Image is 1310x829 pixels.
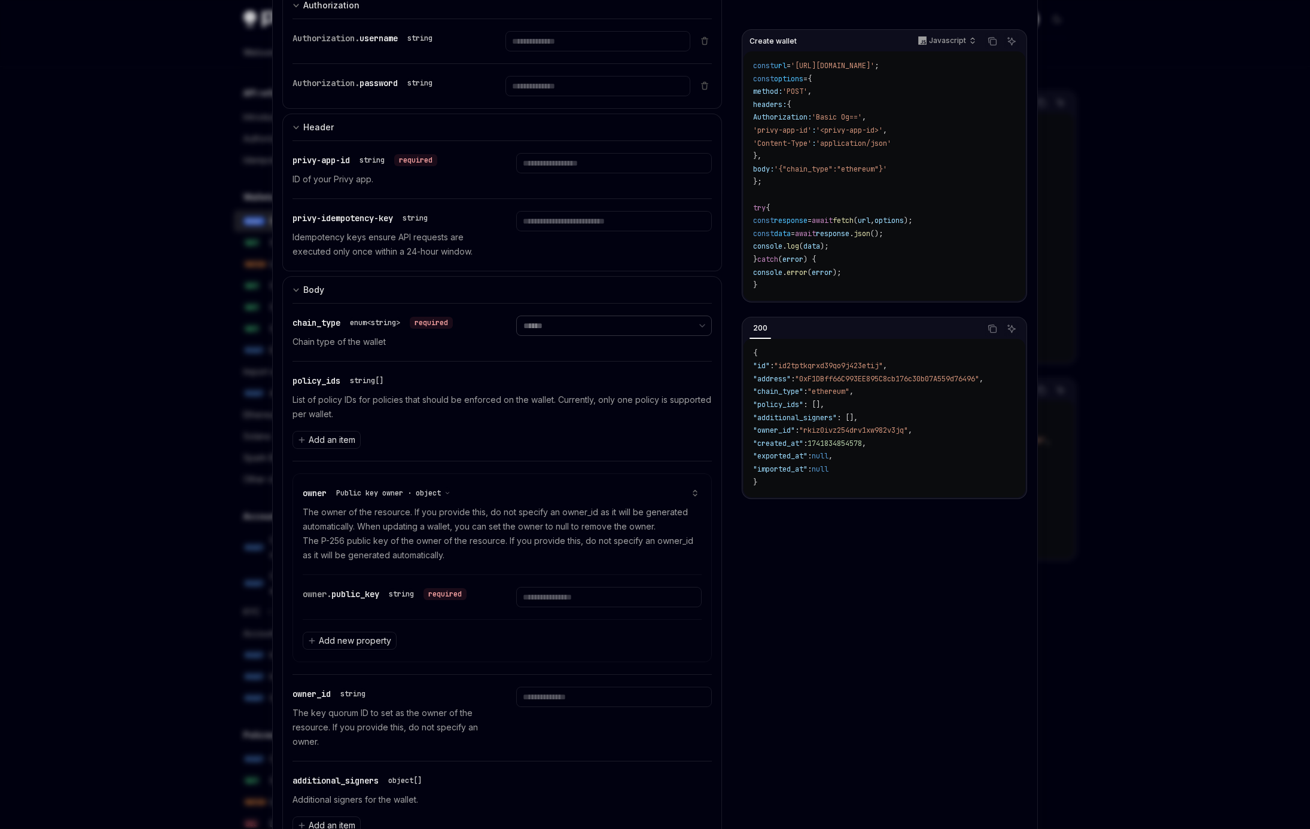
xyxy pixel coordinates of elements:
[410,317,453,329] div: required
[293,153,437,167] div: privy-app-id
[795,426,799,435] span: :
[875,61,879,71] span: ;
[782,241,787,251] span: .
[787,268,808,277] span: error
[697,36,712,45] button: Delete item
[774,164,887,174] span: '{"chain_type":"ethereum"}'
[293,317,340,328] span: chain_type
[753,87,782,96] span: method:
[929,36,966,45] p: Javascript
[516,587,701,607] input: Enter public_key
[516,687,711,707] input: Enter owner_id
[303,283,324,297] div: Body
[870,229,883,238] span: ();
[1004,321,1019,337] button: Ask AI
[753,413,837,423] span: "additional_signers"
[808,439,862,448] span: 1741834854578
[293,316,453,330] div: chain_type
[293,431,361,449] button: Add an item
[753,100,787,109] span: headers:
[782,268,787,277] span: .
[303,587,467,601] div: owner.public_key
[766,203,770,213] span: {
[505,76,690,96] input: Enter password
[803,241,820,251] span: data
[753,268,782,277] span: console
[858,216,870,225] span: url
[774,229,791,238] span: data
[803,439,808,448] span: :
[303,488,327,498] span: owner
[753,139,812,148] span: 'Content-Type'
[293,374,388,388] div: policy_ids
[787,61,791,71] span: =
[808,464,812,474] span: :
[753,374,791,384] span: "address"
[816,126,883,135] span: '<privy-app-id>'
[812,126,816,135] span: :
[833,216,854,225] span: fetch
[293,393,712,421] p: List of policy IDs for policies that should be enforced on the wallet. Currently, only one policy...
[770,361,774,371] span: :
[293,775,379,786] span: additional_signers
[833,268,841,277] span: );
[812,268,833,277] span: error
[799,241,803,251] span: (
[424,588,467,600] div: required
[782,87,808,96] span: 'POST'
[303,589,331,599] span: owner.
[799,426,908,435] span: "rkiz0ivz254drv1xw982v3jq"
[293,172,488,186] p: ID of your Privy app.
[812,112,862,122] span: 'Basic Og=='
[505,31,690,51] input: Enter username
[293,230,488,259] p: Idempotency keys ensure API requests are executed only once within a 24-hour window.
[516,211,711,231] input: Enter privy-idempotency-key
[862,439,866,448] span: ,
[293,687,370,701] div: owner_id
[791,61,875,71] span: '[URL][DOMAIN_NAME]'
[753,439,803,448] span: "created_at"
[360,33,398,44] span: username
[808,387,849,396] span: "ethereum"
[808,87,812,96] span: ,
[778,255,782,264] span: (
[854,216,858,225] span: (
[753,255,757,264] span: }
[753,400,803,409] span: "policy_ids"
[331,589,379,599] span: public_key
[812,464,828,474] span: null
[303,632,397,650] button: Add new property
[753,216,774,225] span: const
[870,216,875,225] span: ,
[282,114,722,140] button: Expand input section
[750,36,797,46] span: Create wallet
[319,635,391,647] span: Add new property
[753,478,757,487] span: }
[293,211,432,225] div: privy-idempotency-key
[849,387,854,396] span: ,
[303,505,702,562] p: The owner of the resource. If you provide this, do not specify an owner_id as it will be generate...
[774,361,883,371] span: "id2tptkqrxd39qo9j423etij"
[803,387,808,396] span: :
[820,241,828,251] span: );
[787,100,791,109] span: {
[808,451,812,461] span: :
[293,335,488,349] p: Chain type of the wallet
[908,426,912,435] span: ,
[753,280,757,290] span: }
[828,451,833,461] span: ,
[904,216,912,225] span: );
[293,689,331,699] span: owner_id
[293,213,393,224] span: privy-idempotency-key
[303,120,334,134] div: Header
[753,348,757,358] span: {
[293,78,360,88] span: Authorization.
[293,31,437,45] div: Authorization.username
[774,216,808,225] span: response
[293,793,712,807] p: Additional signers for the wallet.
[394,154,437,166] div: required
[883,126,887,135] span: ,
[912,31,981,51] button: Javascript
[985,33,1000,49] button: Copy the contents from the code block
[750,321,771,335] div: 200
